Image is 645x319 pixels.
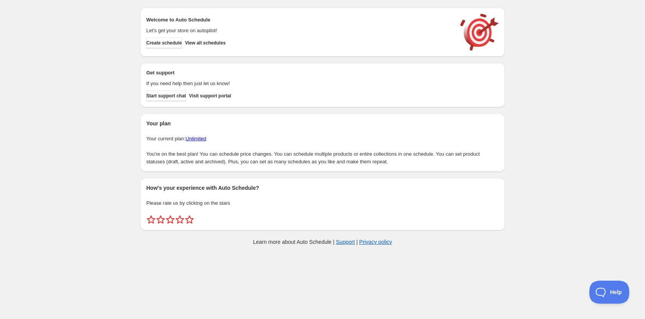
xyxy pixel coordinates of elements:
span: Create schedule [146,40,182,46]
p: Let's get your store on autopilot! [146,27,453,35]
p: Your current plan: [146,135,499,143]
button: Create schedule [146,38,182,48]
a: Unlimited [185,136,206,141]
h2: Welcome to Auto Schedule [146,16,453,24]
a: Privacy policy [359,239,392,245]
span: Visit support portal [189,93,231,99]
h2: Get support [146,69,453,77]
a: Visit support portal [189,90,231,101]
p: Please rate us by clicking on the stars [146,199,499,207]
p: You're on the best plan! You can schedule price changes. You can schedule multiple products or en... [146,150,499,166]
p: If you need help then just let us know! [146,80,453,87]
a: Start support chat [146,90,186,101]
a: Support [336,239,355,245]
span: View all schedules [185,40,226,46]
h2: How's your experience with Auto Schedule? [146,184,499,192]
span: Start support chat [146,93,186,99]
button: View all schedules [185,38,226,48]
iframe: Toggle Customer Support [589,281,630,304]
p: Learn more about Auto Schedule | | [253,238,392,246]
h2: Your plan [146,120,499,127]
